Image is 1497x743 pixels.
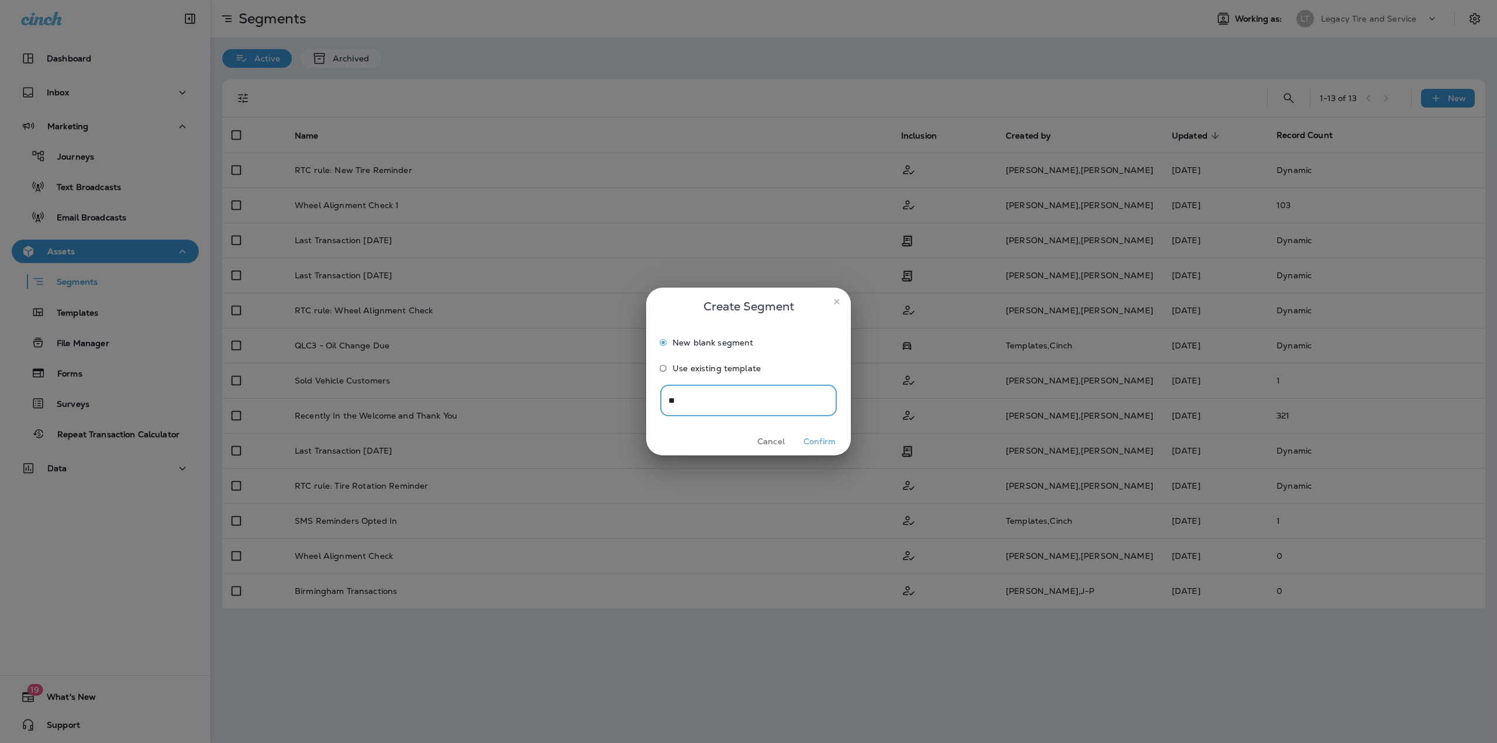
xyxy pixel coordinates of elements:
button: Confirm [798,433,841,451]
span: Use existing template [672,364,761,373]
button: close [827,292,846,311]
button: Cancel [749,433,793,451]
span: New blank segment [672,338,753,347]
span: Create Segment [703,297,794,316]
